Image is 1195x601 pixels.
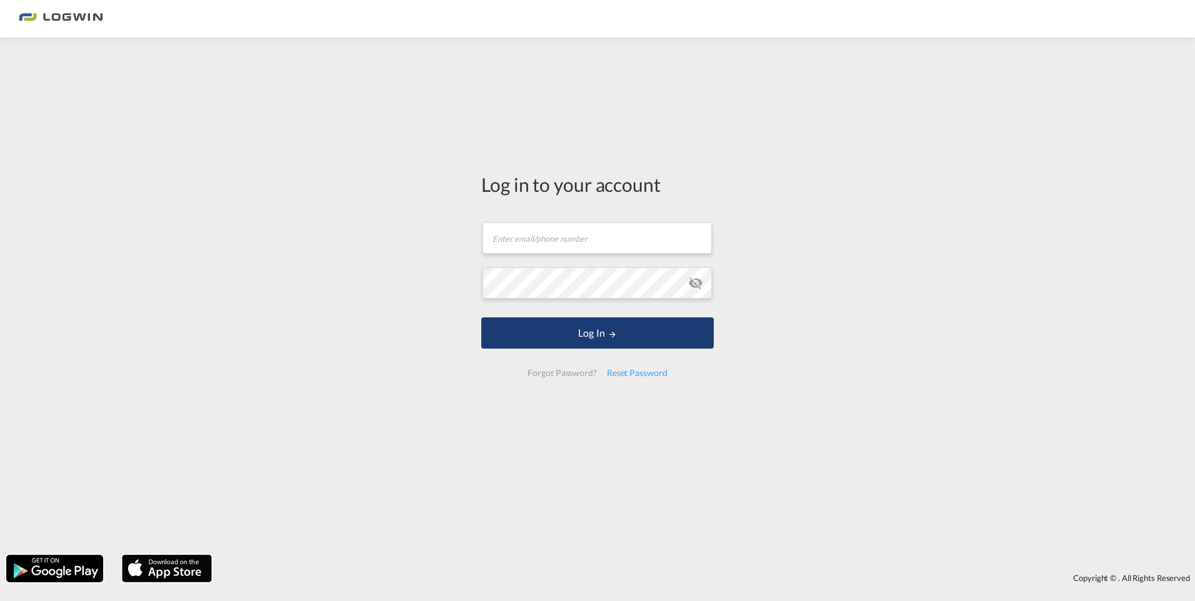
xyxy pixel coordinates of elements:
div: Forgot Password? [522,362,601,384]
img: bc73a0e0d8c111efacd525e4c8ad7d32.png [19,5,103,33]
div: Log in to your account [481,171,714,197]
button: LOGIN [481,317,714,349]
input: Enter email/phone number [482,222,712,254]
div: Reset Password [602,362,672,384]
img: google.png [5,554,104,584]
md-icon: icon-eye-off [688,276,703,291]
img: apple.png [121,554,213,584]
div: Copyright © . All Rights Reserved [218,567,1195,589]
